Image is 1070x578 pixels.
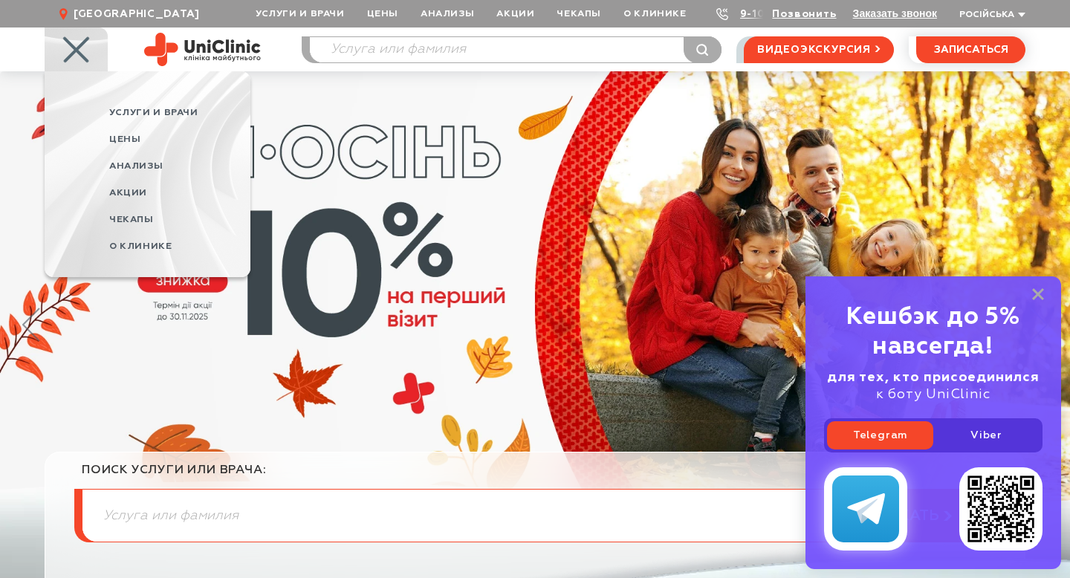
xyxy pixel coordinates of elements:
span: записаться [934,45,1008,55]
span: Анализы [109,161,163,171]
span: Акции [109,188,147,198]
a: видеоэкскурсия [744,36,894,63]
a: Telegram [827,421,933,449]
div: к боту UniClinic [824,369,1043,403]
a: Цены [109,126,250,153]
span: Чекапы [109,215,154,224]
span: Цены [109,134,140,144]
span: [GEOGRAPHIC_DATA] [74,7,200,21]
a: Чекапы [109,207,250,233]
span: Услуги и врачи [109,108,198,117]
a: Акции [109,180,250,207]
button: записаться [916,36,1025,63]
div: поиск услуги или врача: [82,463,988,489]
input: Услуга или фамилия [310,37,721,62]
a: Viber [933,421,1040,449]
span: Російська [959,10,1014,19]
button: Заказать звонок [853,7,937,19]
button: Російська [956,10,1025,21]
input: Услуга или фамилия [82,490,988,542]
div: Кешбэк до 5% навсегда! [824,302,1043,362]
a: Анализы [109,153,250,180]
img: Site [144,33,261,66]
a: 9-103 [740,9,773,19]
span: видеоэкскурсия [757,37,871,62]
a: Позвонить [772,9,836,19]
b: для тех, кто присоединился [827,371,1040,384]
span: О клинике [109,241,172,251]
